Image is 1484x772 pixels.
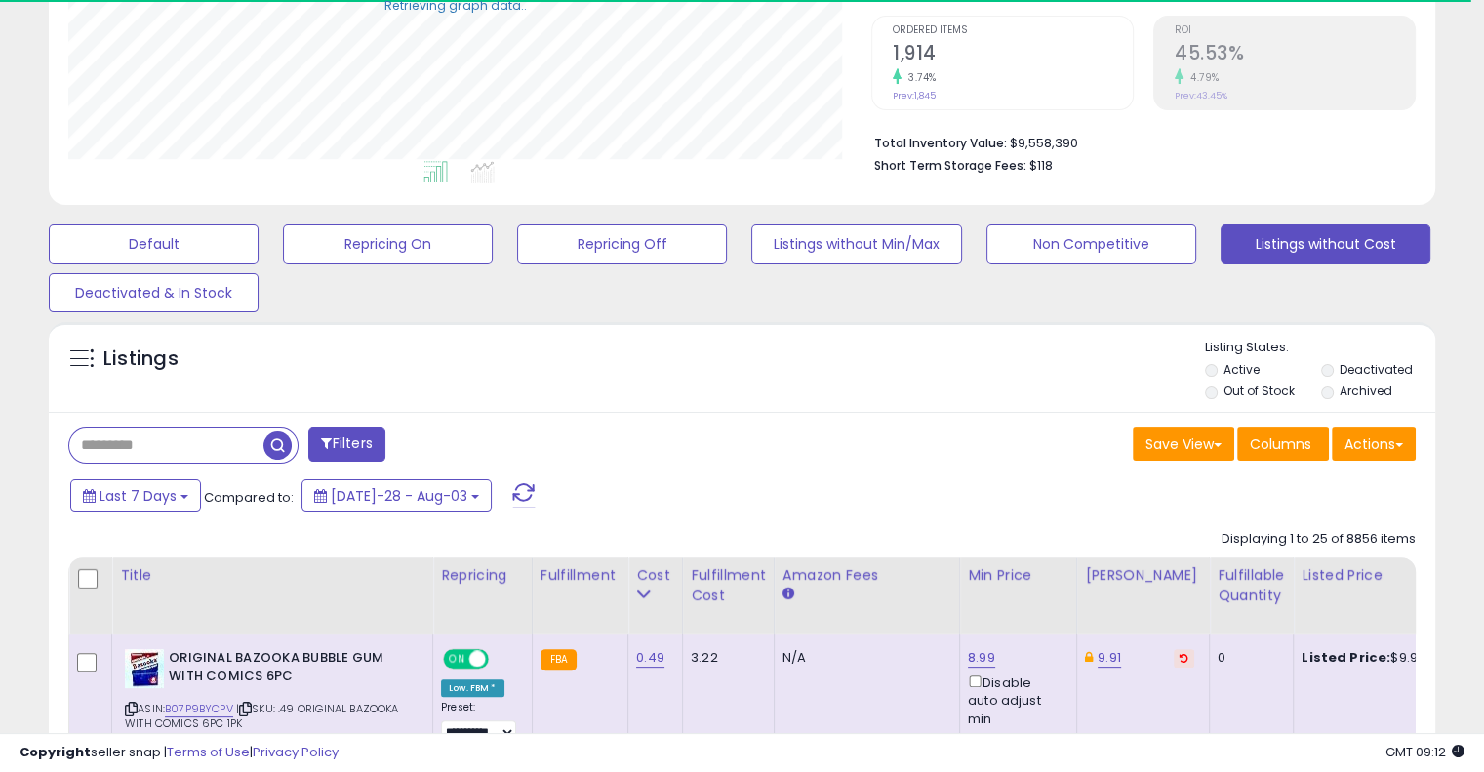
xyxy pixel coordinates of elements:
[1250,434,1311,454] span: Columns
[441,565,524,586] div: Repricing
[751,224,961,264] button: Listings without Min/Max
[1218,565,1285,606] div: Fulfillable Quantity
[874,135,1007,151] b: Total Inventory Value:
[986,224,1196,264] button: Non Competitive
[1085,565,1201,586] div: [PERSON_NAME]
[541,565,620,586] div: Fulfillment
[165,701,233,717] a: B07P9BYCPV
[301,479,492,512] button: [DATE]-28 - Aug-03
[874,157,1026,174] b: Short Term Storage Fees:
[49,224,259,264] button: Default
[169,649,406,690] b: ORIGINAL BAZOOKA BUBBLE GUM WITH COMICS 6PC
[49,273,259,312] button: Deactivated & In Stock
[893,90,936,102] small: Prev: 1,845
[1175,90,1227,102] small: Prev: 43.45%
[331,486,467,506] span: [DATE]-28 - Aug-03
[1223,383,1295,399] label: Out of Stock
[1133,427,1234,461] button: Save View
[902,70,937,85] small: 3.74%
[20,743,91,761] strong: Copyright
[441,679,504,697] div: Low. FBM *
[125,649,418,753] div: ASIN:
[1302,565,1470,586] div: Listed Price
[125,701,399,730] span: | SKU: .49 ORIGINAL BAZOOKA WITH COMICS 6PC 1PK
[253,743,339,761] a: Privacy Policy
[1205,339,1435,357] p: Listing States:
[893,42,1133,68] h2: 1,914
[636,565,674,586] div: Cost
[1339,383,1391,399] label: Archived
[874,130,1401,153] li: $9,558,390
[1385,743,1464,761] span: 2025-08-11 09:12 GMT
[636,648,664,668] a: 0.49
[691,649,759,667] div: 3.22
[167,743,250,761] a: Terms of Use
[120,565,424,586] div: Title
[283,224,493,264] button: Repricing On
[441,701,517,745] div: Preset:
[541,649,577,670] small: FBA
[968,671,1062,728] div: Disable auto adjust min
[204,488,294,507] span: Compared to:
[445,651,469,668] span: ON
[1302,649,1464,667] div: $9.91
[100,486,177,506] span: Last 7 Days
[893,25,1133,36] span: Ordered Items
[517,224,727,264] button: Repricing Off
[1098,648,1121,668] a: 9.91
[103,345,179,373] h5: Listings
[1237,427,1329,461] button: Columns
[70,479,201,512] button: Last 7 Days
[125,649,164,688] img: 51BcclZIoKL._SL40_.jpg
[1223,361,1260,378] label: Active
[1332,427,1416,461] button: Actions
[1222,530,1416,549] div: Displaying 1 to 25 of 8856 items
[1221,224,1430,264] button: Listings without Cost
[1175,42,1415,68] h2: 45.53%
[782,649,944,667] div: N/A
[1302,648,1390,667] b: Listed Price:
[308,427,384,462] button: Filters
[486,651,517,668] span: OFF
[1183,70,1220,85] small: 4.79%
[20,744,339,762] div: seller snap | |
[782,586,794,603] small: Amazon Fees.
[968,565,1068,586] div: Min Price
[1175,25,1415,36] span: ROI
[1339,361,1412,378] label: Deactivated
[968,648,995,668] a: 8.99
[1218,649,1278,667] div: 0
[1029,156,1053,175] span: $118
[691,565,766,606] div: Fulfillment Cost
[782,565,951,586] div: Amazon Fees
